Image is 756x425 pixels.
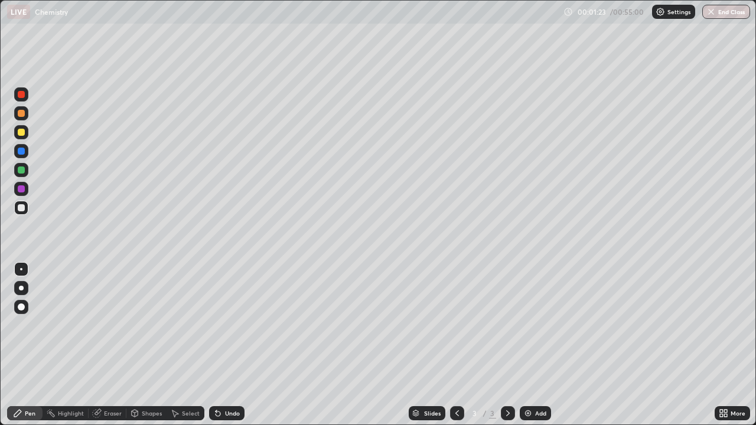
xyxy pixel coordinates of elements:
div: 3 [469,410,481,417]
div: / [483,410,487,417]
div: Eraser [104,410,122,416]
div: Highlight [58,410,84,416]
div: Slides [424,410,441,416]
img: class-settings-icons [656,7,665,17]
div: 3 [489,408,496,419]
img: end-class-cross [706,7,716,17]
p: Chemistry [35,7,68,17]
button: End Class [702,5,750,19]
div: More [731,410,745,416]
div: Shapes [142,410,162,416]
p: Settings [667,9,690,15]
div: Add [535,410,546,416]
div: Pen [25,410,35,416]
div: Undo [225,410,240,416]
p: LIVE [11,7,27,17]
div: Select [182,410,200,416]
img: add-slide-button [523,408,533,418]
